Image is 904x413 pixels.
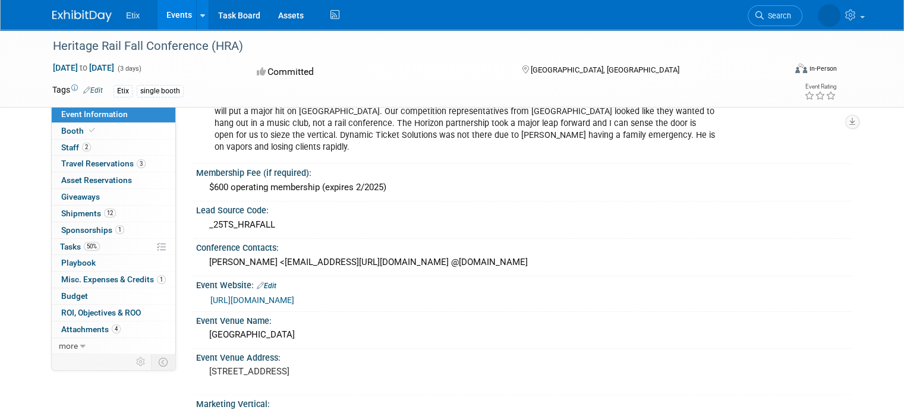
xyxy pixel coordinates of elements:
span: Budget [61,291,88,301]
span: [GEOGRAPHIC_DATA], [GEOGRAPHIC_DATA] [531,65,679,74]
img: ExhibitDay [52,10,112,22]
a: Event Information [52,106,175,122]
div: single booth [137,85,184,97]
div: Event Venue Name: [196,312,852,327]
a: [URL][DOMAIN_NAME] [210,295,294,305]
span: Giveaways [61,192,100,201]
span: Search [764,11,791,20]
div: [PERSON_NAME] <[EMAIL_ADDRESS][URL][DOMAIN_NAME] @[DOMAIN_NAME] [205,253,843,272]
a: Playbook [52,255,175,271]
a: Shipments12 [52,206,175,222]
pre: [STREET_ADDRESS] [209,366,456,377]
div: In-Person [809,64,837,73]
span: Tasks [60,242,100,251]
div: Membership Fee (if required): [196,164,852,179]
span: Asset Reservations [61,175,132,185]
i: Booth reservation complete [89,127,95,134]
span: 1 [157,275,166,284]
span: more [59,341,78,351]
div: Event Venue Address: [196,349,852,364]
div: [GEOGRAPHIC_DATA] [205,326,843,344]
a: Budget [52,288,175,304]
span: Staff [61,143,91,152]
a: Tasks50% [52,239,175,255]
span: to [78,63,89,72]
a: Edit [257,282,276,290]
div: Lead Source Code: [196,201,852,216]
div: Event Rating [804,84,836,90]
span: Sponsorships [61,225,124,235]
span: [DATE] [DATE] [52,62,115,73]
span: ROI, Objectives & ROO [61,308,141,317]
a: more [52,338,175,354]
span: 4 [112,324,121,333]
a: Giveaways [52,189,175,205]
a: Staff2 [52,140,175,156]
span: 2 [82,143,91,152]
span: Booth [61,126,97,135]
span: 50% [84,242,100,251]
a: Attachments4 [52,321,175,338]
span: (3 days) [116,65,141,72]
a: Asset Reservations [52,172,175,188]
div: Committed [253,62,503,83]
div: Marketing Vertical: [196,395,852,410]
span: Etix [126,11,140,20]
div: $600 operating membership (expires 2/2025) [205,178,843,197]
a: Search [748,5,802,26]
a: Misc. Expenses & Credits1 [52,272,175,288]
a: Booth [52,123,175,139]
span: 1 [115,225,124,234]
span: Playbook [61,258,96,267]
img: Amy Meyer [818,4,840,27]
span: 12 [104,209,116,217]
span: Shipments [61,209,116,218]
div: _25TS_HRAFALL [205,216,843,234]
div: Etix [114,85,133,97]
span: Event Information [61,109,128,119]
span: Attachments [61,324,121,334]
td: Toggle Event Tabs [152,354,176,370]
a: Edit [83,86,103,94]
div: Event Format [721,62,837,80]
td: Tags [52,84,103,97]
span: Misc. Expenses & Credits [61,275,166,284]
a: Travel Reservations3 [52,156,175,172]
span: Travel Reservations [61,159,146,168]
div: Heritage Rail Fall Conference (HRA) [49,36,770,57]
a: Sponsorships1 [52,222,175,238]
div: Event Website: [196,276,852,292]
div: Conference Contacts: [196,239,852,254]
td: Personalize Event Tab Strip [131,354,152,370]
span: 3 [137,159,146,168]
img: Format-Inperson.png [795,64,807,73]
a: ROI, Objectives & ROO [52,305,175,321]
